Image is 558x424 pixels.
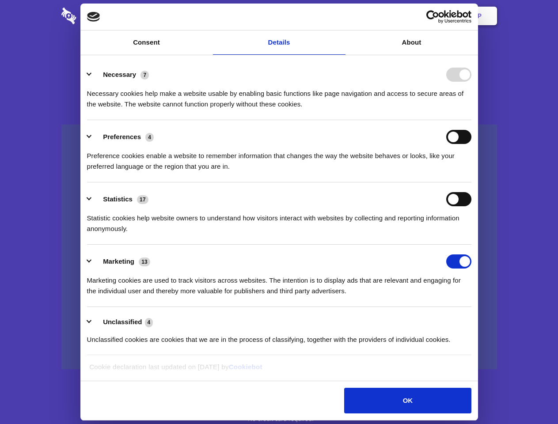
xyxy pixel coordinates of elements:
label: Necessary [103,71,136,78]
label: Statistics [103,195,133,203]
div: Necessary cookies help make a website usable by enabling basic functions like page navigation and... [87,82,471,110]
button: Marketing (13) [87,254,156,269]
div: Statistic cookies help website owners to understand how visitors interact with websites by collec... [87,206,471,234]
div: Unclassified cookies are cookies that we are in the process of classifying, together with the pro... [87,328,471,345]
label: Preferences [103,133,141,140]
a: Consent [80,30,213,55]
span: 4 [145,318,153,327]
a: About [345,30,478,55]
a: Cookiebot [229,363,262,371]
img: logo [87,12,100,22]
a: Details [213,30,345,55]
div: Marketing cookies are used to track visitors across websites. The intention is to display ads tha... [87,269,471,296]
a: Pricing [259,2,298,30]
a: Usercentrics Cookiebot - opens in a new window [394,10,471,23]
button: Preferences (4) [87,130,159,144]
img: logo-wordmark-white-trans-d4663122ce5f474addd5e946df7df03e33cb6a1c49d2221995e7729f52c070b2.svg [61,8,137,24]
span: 17 [137,195,148,204]
button: Statistics (17) [87,192,154,206]
h1: Eliminate Slack Data Loss. [61,40,497,72]
button: Unclassified (4) [87,317,159,328]
label: Marketing [103,257,134,265]
span: 13 [139,257,150,266]
span: 4 [145,133,154,142]
iframe: Drift Widget Chat Controller [514,380,547,413]
button: OK [344,388,471,413]
button: Necessary (7) [87,68,155,82]
h4: Auto-redaction of sensitive data, encrypted data sharing and self-destructing private chats. Shar... [61,80,497,110]
div: Preference cookies enable a website to remember information that changes the way the website beha... [87,144,471,172]
a: Login [401,2,439,30]
a: Wistia video thumbnail [61,125,497,370]
span: 7 [140,71,149,79]
a: Contact [358,2,399,30]
div: Cookie declaration last updated on [DATE] by [83,362,475,379]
